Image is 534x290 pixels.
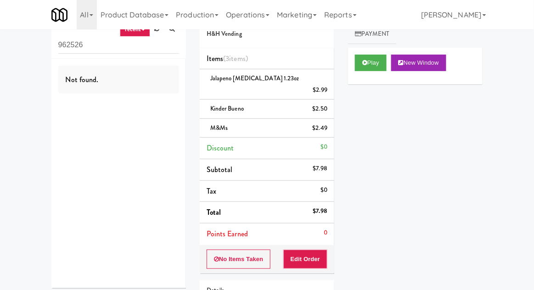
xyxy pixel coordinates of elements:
[210,104,244,113] span: Kinder Bueno
[230,53,246,64] ng-pluralize: items
[207,250,271,269] button: No Items Taken
[66,74,99,85] span: Not found.
[313,103,328,115] div: $2.50
[320,141,327,153] div: $0
[391,55,446,71] button: New Window
[207,207,221,217] span: Total
[313,84,328,96] div: $2.99
[210,123,228,132] span: M&Ms
[348,24,397,45] a: Payment
[313,206,328,217] div: $7.98
[283,250,328,269] button: Edit Order
[207,229,248,239] span: Points Earned
[324,227,327,239] div: 0
[51,7,67,23] img: Micromart
[223,53,248,64] span: (3 )
[207,186,216,196] span: Tax
[207,53,248,64] span: Items
[207,143,234,153] span: Discount
[207,164,233,175] span: Subtotal
[313,163,328,174] div: $7.98
[355,55,387,71] button: Play
[58,37,179,54] input: Search vision orders
[313,123,328,134] div: $2.49
[207,31,327,38] h5: H&H Vending
[320,184,327,196] div: $0
[210,74,299,83] span: Jalapeno [MEDICAL_DATA] 1.23oz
